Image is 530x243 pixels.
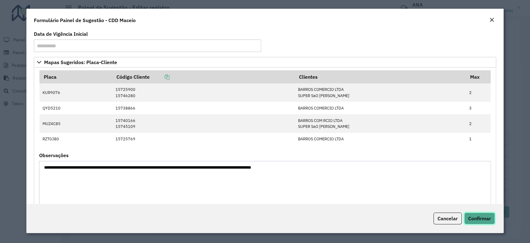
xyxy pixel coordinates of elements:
span: Cancelar [437,215,458,222]
em: Fechar [489,17,494,22]
td: KUR9076 [39,83,112,102]
td: QYD5210 [39,102,112,114]
td: BARROS COM RCIO LTDA SUPER SaO [PERSON_NAME] [295,114,466,133]
td: 15738866 [112,102,295,114]
td: 15740166 15745109 [112,114,295,133]
div: Mapas Sugeridos: Placa-Cliente [34,68,496,222]
span: Confirmar [468,215,491,222]
td: 2 [466,83,491,102]
a: Copiar [150,74,170,80]
td: 2 [466,114,491,133]
td: BARROS COMERCIO LTDA SUPER SaO [PERSON_NAME] [295,83,466,102]
h4: Formulário Painel de Sugestão - CDD Maceio [34,16,136,24]
button: Close [487,16,496,24]
td: 1 [466,133,491,145]
th: Clientes [295,70,466,83]
td: 3 [466,102,491,114]
td: MUZ4C85 [39,114,112,133]
th: Max [466,70,491,83]
td: BARROS COMERCIO LTDA [295,102,466,114]
td: RZT0J80 [39,133,112,145]
a: Mapas Sugeridos: Placa-Cliente [34,57,496,68]
td: BARROS COMERCIO LTDA [295,133,466,145]
label: Data de Vigência Inicial [34,30,88,38]
span: Mapas Sugeridos: Placa-Cliente [44,60,117,65]
th: Placa [39,70,112,83]
th: Código Cliente [112,70,295,83]
button: Cancelar [433,213,462,224]
td: 15725769 [112,133,295,145]
label: Observações [39,152,69,159]
td: 15725900 15746280 [112,83,295,102]
button: Confirmar [464,213,495,224]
